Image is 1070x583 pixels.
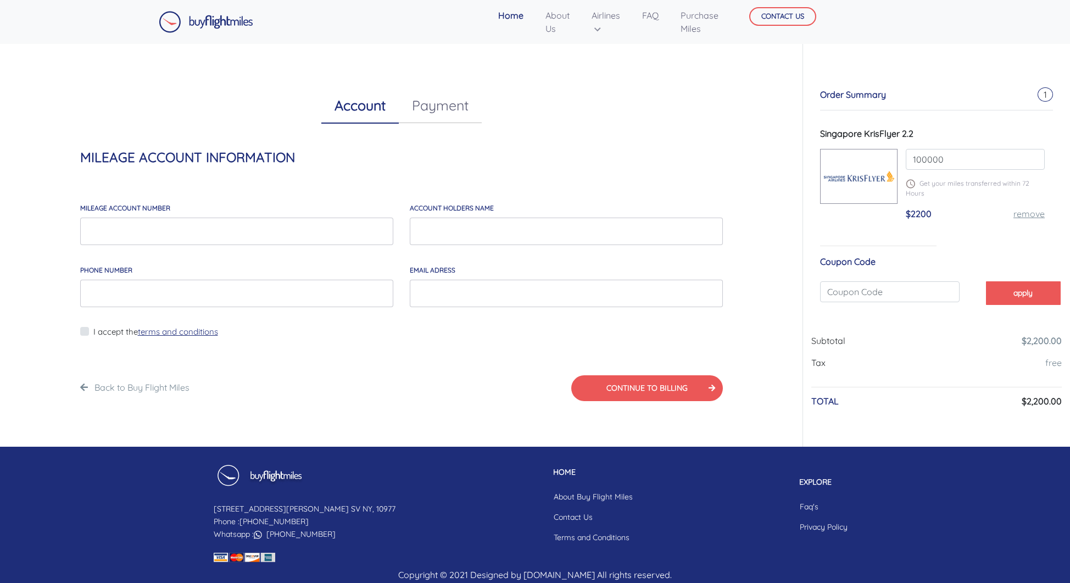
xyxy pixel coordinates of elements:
a: free [1045,357,1062,368]
a: Faq's [791,497,856,517]
a: Terms and Conditions [545,528,642,548]
span: Singapore KrisFlyer 2.2 [820,128,913,139]
a: Purchase Miles [676,4,723,40]
p: [STREET_ADDRESS][PERSON_NAME] SV NY, 10977 Phone : Whatsapp : [214,503,395,541]
p: EXPLORE [791,476,856,488]
label: Phone Number [80,265,132,275]
a: Payment [399,88,482,123]
input: Coupon Code [820,281,960,302]
a: Buy Flight Miles Logo [159,8,253,36]
span: Tax [811,357,826,368]
a: [PHONE_NUMBER] [266,529,336,539]
button: apply [986,281,1061,305]
label: MILEAGE account number [80,203,170,213]
a: Privacy Policy [791,517,856,537]
img: schedule.png [906,179,915,188]
a: Home [494,4,528,26]
h6: $2,200.00 [1022,396,1062,407]
span: Order Summary [820,89,886,100]
span: Subtotal [811,335,845,346]
a: $2,200.00 [1022,335,1062,346]
span: 1 [1038,87,1053,102]
img: Singapore-KrisFlyer.png [821,159,897,193]
img: whatsapp icon [254,531,262,539]
a: FAQ [638,4,663,26]
a: Back to Buy Flight Miles [94,382,190,393]
a: Account [321,88,399,124]
a: Airlines [587,4,625,40]
img: Buy Flight Miles Logo [159,11,253,33]
label: email adress [410,265,455,275]
p: Get your miles transferred within 72 Hours [906,179,1045,198]
a: terms and conditions [138,326,218,337]
a: About Us [541,4,574,40]
a: Contact Us [545,507,642,528]
h4: MILEAGE ACCOUNT INFORMATION [80,149,723,165]
a: [PHONE_NUMBER] [239,517,309,526]
button: CONTINUE TO BILLING [571,375,723,401]
img: credit card icon [214,553,275,562]
span: Coupon Code [820,256,876,267]
h6: TOTAL [811,396,839,407]
label: I accept the [93,326,218,338]
a: remove [1013,208,1045,219]
img: Buy Flight Miles Footer Logo [214,464,304,494]
p: HOME [545,467,642,478]
label: account holders NAME [410,203,494,213]
span: $2200 [906,208,932,219]
a: About Buy Flight Miles [545,487,642,507]
button: CONTACT US [749,7,816,26]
